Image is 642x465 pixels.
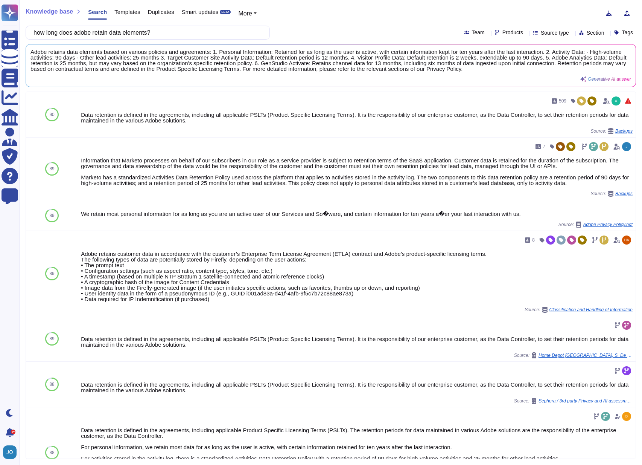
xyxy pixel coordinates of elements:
span: Classification and Handling of Information [549,307,633,312]
img: user [612,96,621,106]
span: Generative AI answer [588,77,631,81]
img: user [622,142,631,151]
img: user [622,412,631,421]
div: Data retention is defined in the agreements, including all applicable PSLTs (Product Specific Lic... [81,112,633,123]
span: Backups [615,129,633,133]
img: user [3,445,17,459]
span: Products [502,30,523,35]
span: Smart updates [182,9,219,15]
span: Source: [514,398,633,404]
span: 89 [49,167,54,171]
button: More [238,9,257,18]
span: Source: [525,307,633,313]
div: Data retention is defined in the agreements, including all applicable PSLTs (Product Specific Lic... [81,382,633,393]
span: Adobe Privacy Policy.pdf [583,222,633,227]
button: user [2,444,22,460]
span: 90 [49,112,54,117]
span: Tags [622,30,633,35]
span: Section [587,30,604,35]
input: Search a question or template... [30,26,262,39]
span: Sephora / 3rd party Privacy and AI assessment [DATE] Version Sephora CT [539,399,633,403]
div: We retain most personal information for as long as you are an active user of our Services and So�... [81,211,633,217]
div: Data retention is defined in the agreements, including all applicable PSLTs (Product Specific Lic... [81,336,633,347]
img: user [622,236,631,245]
span: Duplicates [148,9,174,15]
span: Source type [541,30,569,35]
span: Search [88,9,107,15]
div: BETA [220,10,231,14]
span: Source: [514,352,633,358]
span: Templates [114,9,140,15]
span: Adobe retains data elements based on various policies and agreements: 1. Personal Information: Re... [30,49,631,72]
span: 89 [49,337,54,341]
span: Team [472,30,485,35]
span: Home Depot [GEOGRAPHIC_DATA], S. De [PERSON_NAME] De C.V. / THDM SaaS Architecture and Cybersecur... [539,353,633,358]
div: Information that Marketo processes on behalf of our subscribers in our role as a service provider... [81,158,633,186]
span: Source: [558,222,633,228]
span: 88 [49,450,54,455]
span: 8 [532,238,535,242]
span: 88 [49,382,54,387]
div: Adobe retains customer data in accordance with the customer’s Enterprise Term License Agreement (... [81,251,633,302]
span: Knowledge base [26,9,73,15]
span: 509 [559,99,566,103]
span: More [238,10,252,17]
div: 9+ [11,430,15,434]
span: 7 [543,144,545,149]
span: Backups [615,191,633,196]
span: 89 [49,213,54,218]
span: Source: [591,191,633,197]
span: Source: [591,128,633,134]
span: 89 [49,271,54,276]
